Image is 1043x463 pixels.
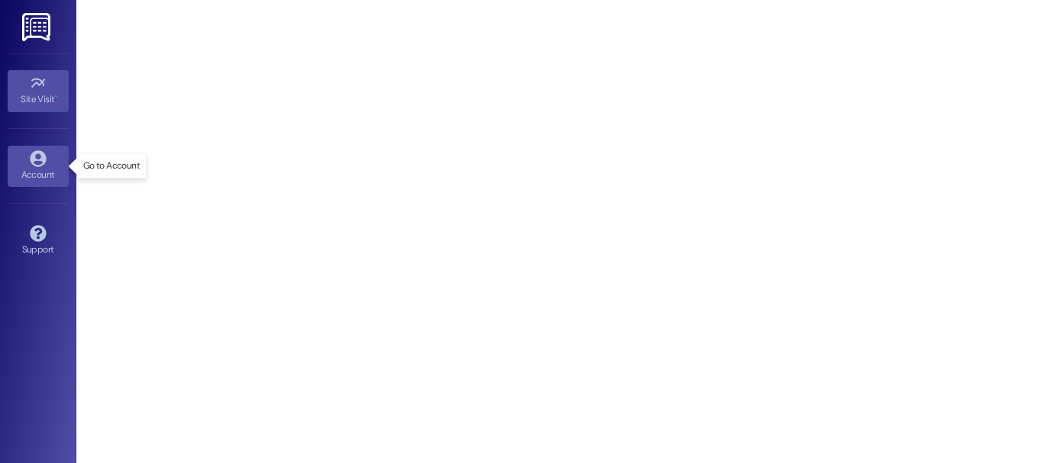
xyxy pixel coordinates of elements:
img: ResiDesk Logo [22,13,53,41]
span: • [55,92,57,102]
a: Account [8,146,69,187]
p: Go to Account [83,159,140,172]
a: Site Visit • [8,70,69,111]
a: Support [8,220,69,262]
